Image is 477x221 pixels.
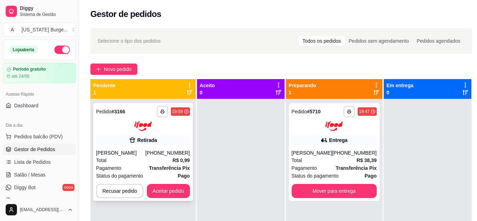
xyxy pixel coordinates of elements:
[3,182,76,193] a: Diggy Botnovo
[387,82,413,89] p: Em entrega
[359,109,370,114] div: 19:47
[3,63,76,83] a: Período gratuitoaté 24/09
[14,171,46,178] span: Salão / Mesas
[112,109,125,114] strong: # 3166
[345,36,413,46] div: Pedidos sem agendamento
[3,201,76,218] button: [EMAIL_ADDRESS][DOMAIN_NAME]
[97,37,161,45] span: Selecione o tipo dos pedidos
[172,109,183,114] div: 19:59
[96,109,112,114] span: Pedido
[292,172,339,180] span: Status do pagamento
[13,67,46,72] article: Período gratuito
[200,89,215,96] p: 0
[96,172,143,180] span: Status do pagamento
[137,137,157,144] div: Retirada
[289,82,316,89] p: Preparando
[292,149,332,156] div: [PERSON_NAME]
[325,121,343,131] img: ifood
[200,82,215,89] p: Aceito
[147,184,190,198] button: Aceitar pedido
[178,173,190,179] strong: Pago
[134,121,152,131] img: ifood
[3,100,76,111] a: Dashboard
[14,184,36,191] span: Diggy Bot
[299,36,345,46] div: Todos os pedidos
[289,89,316,96] p: 1
[3,195,76,206] a: KDS
[22,26,68,33] div: [US_STATE] Burge ...
[20,207,65,213] span: [EMAIL_ADDRESS][DOMAIN_NAME]
[96,149,145,156] div: [PERSON_NAME]
[292,184,377,198] button: Mover para entrega
[9,46,38,54] div: Loja aberta
[307,109,321,114] strong: # 5710
[96,156,107,164] span: Total
[90,64,137,75] button: Novo pedido
[292,164,317,172] span: Pagamento
[12,73,29,79] article: até 24/09
[3,89,76,100] div: Acesso Rápido
[336,165,377,171] strong: Transferência Pix
[9,26,16,33] span: A
[14,133,63,140] span: Pedidos balcão (PDV)
[20,12,73,17] span: Sistema de Gestão
[14,146,55,153] span: Gestor de Pedidos
[3,120,76,131] div: Dia a dia
[54,46,70,54] button: Alterar Status
[3,131,76,142] button: Pedidos balcão (PDV)
[292,109,307,114] span: Pedido
[387,89,413,96] p: 0
[3,144,76,155] a: Gestor de Pedidos
[20,5,73,12] span: Diggy
[292,156,302,164] span: Total
[14,102,38,109] span: Dashboard
[365,173,377,179] strong: Pago
[93,89,115,96] p: 1
[329,137,347,144] div: Entrega
[3,169,76,180] a: Salão / Mesas
[413,36,464,46] div: Pedidos agendados
[173,157,190,163] strong: R$ 0,99
[93,82,115,89] p: Pendente
[3,156,76,168] a: Lista de Pedidos
[332,149,377,156] div: [PHONE_NUMBER]
[104,65,132,73] span: Novo pedido
[96,184,143,198] button: Recusar pedido
[14,159,51,166] span: Lista de Pedidos
[3,3,76,20] a: DiggySistema de Gestão
[96,164,121,172] span: Pagamento
[96,67,101,72] span: plus
[357,157,377,163] strong: R$ 38,39
[14,197,24,204] span: KDS
[3,23,76,37] button: Select a team
[90,8,161,20] h2: Gestor de pedidos
[145,149,190,156] div: [PHONE_NUMBER]
[149,165,190,171] strong: Transferência Pix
